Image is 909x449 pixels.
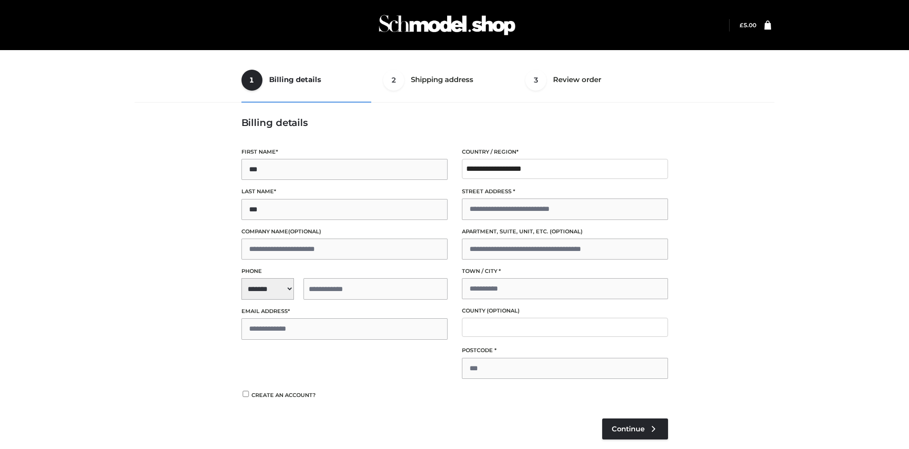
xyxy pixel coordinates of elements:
[288,228,321,235] span: (optional)
[241,267,448,276] label: Phone
[241,117,668,128] h3: Billing details
[462,267,668,276] label: Town / City
[740,21,756,29] bdi: 5.00
[241,227,448,236] label: Company name
[251,392,316,398] span: Create an account?
[241,391,250,397] input: Create an account?
[550,228,583,235] span: (optional)
[462,227,668,236] label: Apartment, suite, unit, etc.
[740,21,743,29] span: £
[487,307,520,314] span: (optional)
[376,6,519,44] img: Schmodel Admin 964
[241,147,448,157] label: First name
[462,187,668,196] label: Street address
[462,147,668,157] label: Country / Region
[462,346,668,355] label: Postcode
[740,21,756,29] a: £5.00
[602,418,668,439] a: Continue
[612,425,645,433] span: Continue
[462,306,668,315] label: County
[241,307,448,316] label: Email address
[241,187,448,196] label: Last name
